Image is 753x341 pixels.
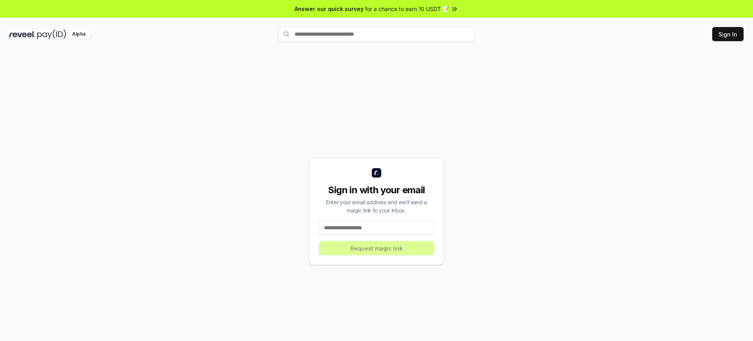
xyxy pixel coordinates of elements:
[712,27,744,41] button: Sign In
[319,184,434,196] div: Sign in with your email
[37,29,66,39] img: pay_id
[68,29,90,39] div: Alpha
[372,168,381,178] img: logo_small
[319,198,434,214] div: Enter your email address and we’ll send a magic link to your inbox.
[295,5,364,13] span: Answer our quick survey
[365,5,449,13] span: for a chance to earn 10 USDT 📝
[9,29,36,39] img: reveel_dark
